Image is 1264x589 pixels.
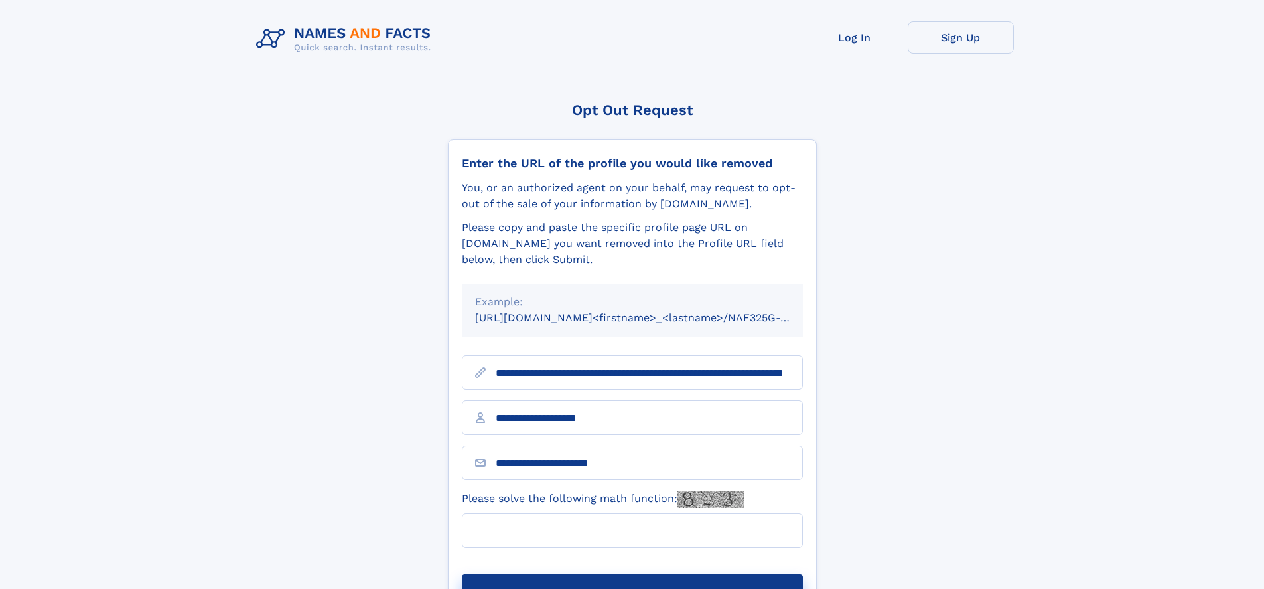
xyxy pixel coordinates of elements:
div: Opt Out Request [448,102,817,118]
img: Logo Names and Facts [251,21,442,57]
div: You, or an authorized agent on your behalf, may request to opt-out of the sale of your informatio... [462,180,803,212]
div: Please copy and paste the specific profile page URL on [DOMAIN_NAME] you want removed into the Pr... [462,220,803,268]
small: [URL][DOMAIN_NAME]<firstname>_<lastname>/NAF325G-xxxxxxxx [475,311,828,324]
div: Example: [475,294,790,310]
div: Enter the URL of the profile you would like removed [462,156,803,171]
label: Please solve the following math function: [462,491,744,508]
a: Sign Up [908,21,1014,54]
a: Log In [802,21,908,54]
